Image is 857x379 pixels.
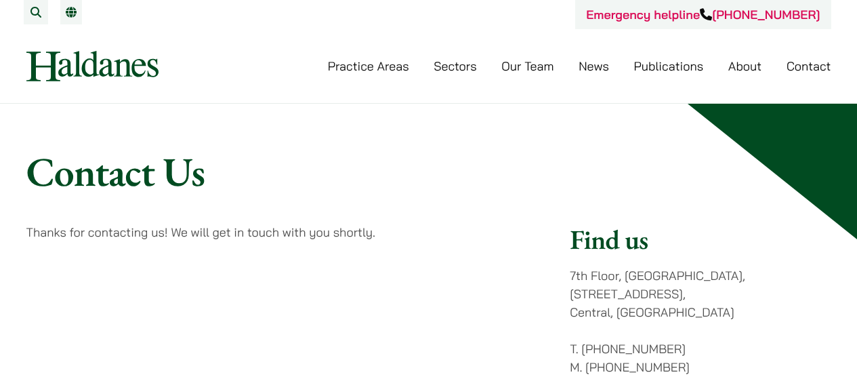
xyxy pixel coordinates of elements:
[501,58,553,74] a: Our Team
[66,7,77,18] a: EN
[26,223,549,241] div: Thanks for contacting us! We will get in touch with you shortly.
[26,147,831,196] h1: Contact Us
[586,7,820,22] a: Emergency helpline[PHONE_NUMBER]
[434,58,476,74] a: Sectors
[328,58,409,74] a: Practice Areas
[570,223,831,256] h2: Find us
[728,58,761,74] a: About
[634,58,704,74] a: Publications
[570,266,831,321] p: 7th Floor, [GEOGRAPHIC_DATA], [STREET_ADDRESS], Central, [GEOGRAPHIC_DATA]
[26,51,159,81] img: Logo of Haldanes
[579,58,609,74] a: News
[787,58,831,74] a: Contact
